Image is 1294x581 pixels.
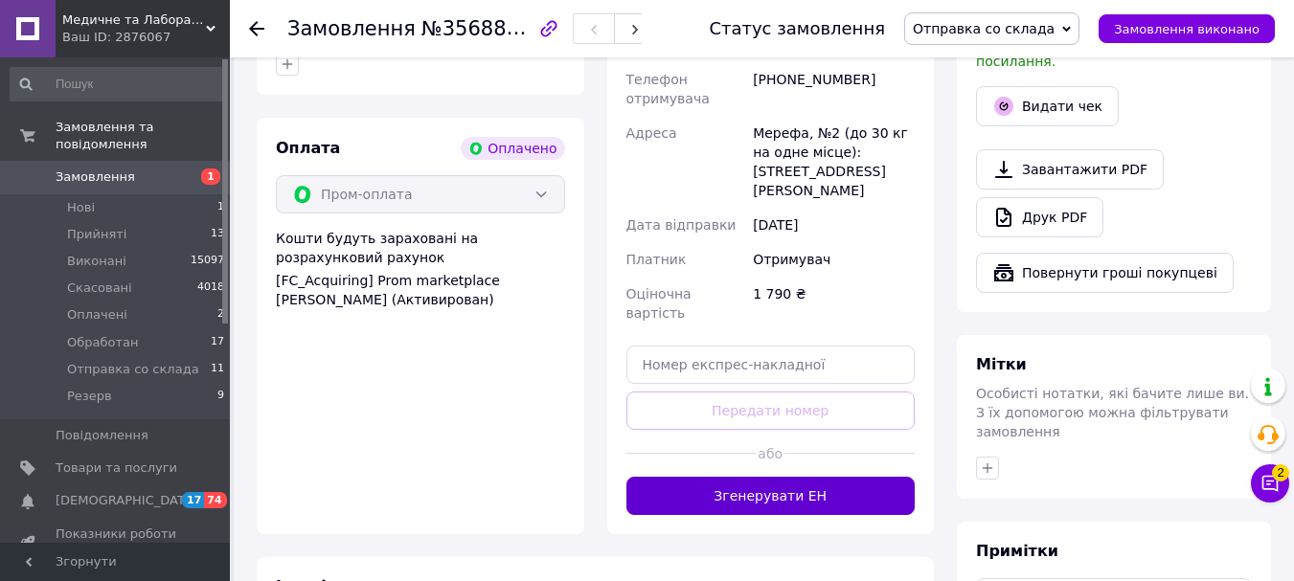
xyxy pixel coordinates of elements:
span: Прийняті [67,226,126,243]
div: Кошти будуть зараховані на розрахунковий рахунок [276,229,565,309]
button: Чат з покупцем2 [1251,464,1289,503]
div: 1 790 ₴ [749,277,919,330]
a: Друк PDF [976,197,1103,237]
button: Згенерувати ЕН [626,477,916,515]
span: Отправка со склада [913,21,1055,36]
span: Нові [67,199,95,216]
input: Номер експрес-накладної [626,346,916,384]
span: Показники роботи компанії [56,525,177,560]
span: Оціночна вартість [626,286,692,321]
span: Особисті нотатки, які бачите лише ви. З їх допомогою можна фільтрувати замовлення [976,386,1249,439]
span: Замовлення [287,17,416,40]
span: 17 [211,334,224,351]
span: [DEMOGRAPHIC_DATA] [56,492,197,509]
span: Телефон отримувача [626,72,710,106]
span: Замовлення та повідомлення [56,119,230,153]
span: 17 [182,492,204,508]
a: Завантажити PDF [976,149,1164,190]
span: Медичне та Лабораторне обладнання [62,11,206,29]
div: Отримувач [749,242,919,277]
span: Обработан [67,334,138,351]
div: Оплачено [461,137,564,160]
span: 11 [211,361,224,378]
span: Оплачені [67,306,127,324]
div: Ваш ID: 2876067 [62,29,230,46]
span: Товари та послуги [56,459,177,477]
span: Замовлення виконано [1114,22,1260,36]
div: Повернутися назад [249,19,264,38]
span: №356884967 [421,16,557,40]
span: Примітки [976,542,1058,560]
span: Замовлення [56,168,135,186]
span: Адреса [626,125,677,141]
span: 15097 [191,253,224,270]
button: Повернути гроші покупцеві [976,253,1234,293]
span: 1 [217,199,224,216]
span: 2 [217,306,224,324]
span: Мітки [976,355,1027,373]
span: Дата відправки [626,217,737,233]
span: 13 [211,226,224,243]
span: Отправка со склада [67,361,199,378]
div: [PHONE_NUMBER] [749,62,919,116]
span: Платник [626,252,687,267]
div: [DATE] [749,208,919,242]
div: Мерефа, №2 (до 30 кг на одне місце): [STREET_ADDRESS][PERSON_NAME] [749,116,919,208]
span: Оплата [276,139,340,157]
div: Статус замовлення [709,19,885,38]
input: Пошук [10,67,226,101]
span: 9 [217,388,224,405]
span: 2 [1272,464,1289,481]
button: Видати чек [976,86,1119,126]
span: 74 [204,492,226,508]
button: Замовлення виконано [1099,14,1275,43]
span: або [756,444,784,463]
span: Скасовані [67,279,132,297]
span: Повідомлення [56,427,148,444]
span: Виконані [67,253,126,270]
div: [FC_Acquiring] Prom marketplace [PERSON_NAME] (Активирован) [276,271,565,309]
span: 1 [201,168,220,185]
span: 4018 [197,279,224,297]
span: Резерв [67,388,112,405]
